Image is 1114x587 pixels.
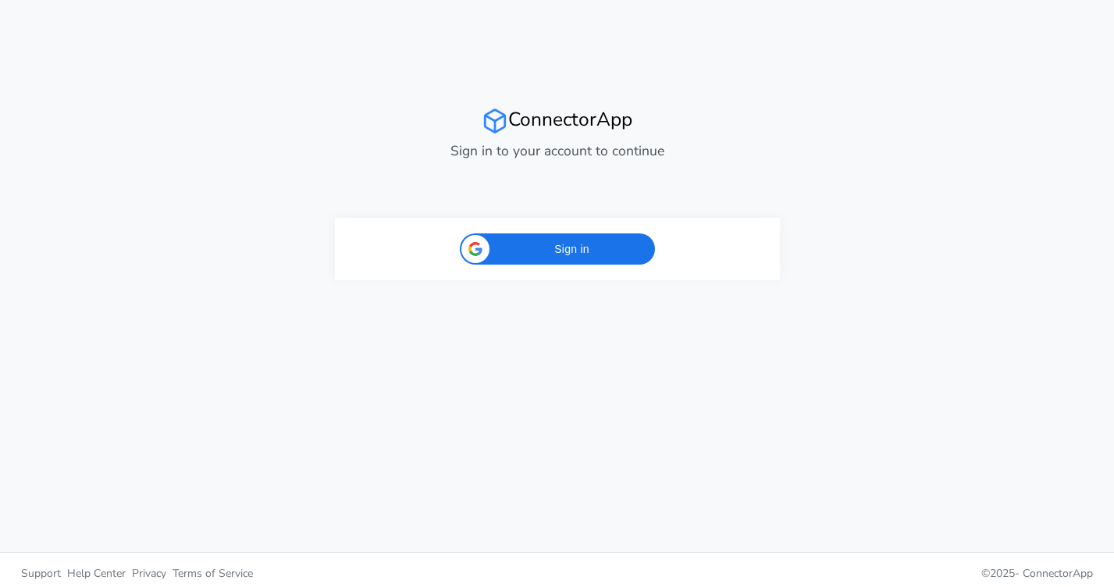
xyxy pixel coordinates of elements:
[335,108,780,134] h2: ConnectorApp
[173,566,253,581] span: Terms of Service
[1023,566,1093,581] span: ConnectorApp
[132,566,166,581] span: Privacy
[67,566,126,581] span: Help Center
[499,241,646,258] span: Sign in
[335,141,780,161] p: Sign in to your account to continue
[569,565,1094,582] p: © 2025 -
[21,566,61,581] span: Support
[460,233,655,265] div: Sign in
